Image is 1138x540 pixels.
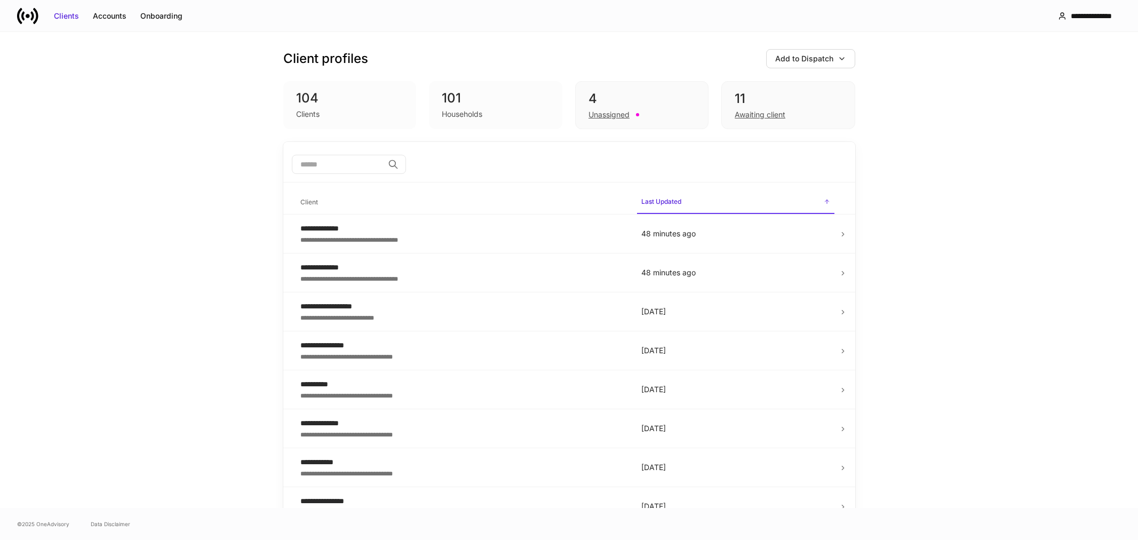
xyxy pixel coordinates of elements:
[283,50,368,67] h3: Client profiles
[641,345,830,356] p: [DATE]
[300,197,318,207] h6: Client
[641,228,830,239] p: 48 minutes ago
[735,109,785,120] div: Awaiting client
[91,520,130,528] a: Data Disclaimer
[296,90,404,107] div: 104
[641,196,681,207] h6: Last Updated
[140,11,182,21] div: Onboarding
[735,90,841,107] div: 11
[641,462,830,473] p: [DATE]
[296,109,320,120] div: Clients
[641,267,830,278] p: 48 minutes ago
[47,7,86,25] button: Clients
[775,53,833,64] div: Add to Dispatch
[641,306,830,317] p: [DATE]
[637,191,834,214] span: Last Updated
[766,49,855,68] button: Add to Dispatch
[93,11,126,21] div: Accounts
[133,7,189,25] button: Onboarding
[641,384,830,395] p: [DATE]
[17,520,69,528] span: © 2025 OneAdvisory
[54,11,79,21] div: Clients
[641,501,830,512] p: [DATE]
[442,109,482,120] div: Households
[575,81,709,129] div: 4Unassigned
[296,192,628,213] span: Client
[86,7,133,25] button: Accounts
[588,90,695,107] div: 4
[442,90,550,107] div: 101
[588,109,630,120] div: Unassigned
[641,423,830,434] p: [DATE]
[721,81,855,129] div: 11Awaiting client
